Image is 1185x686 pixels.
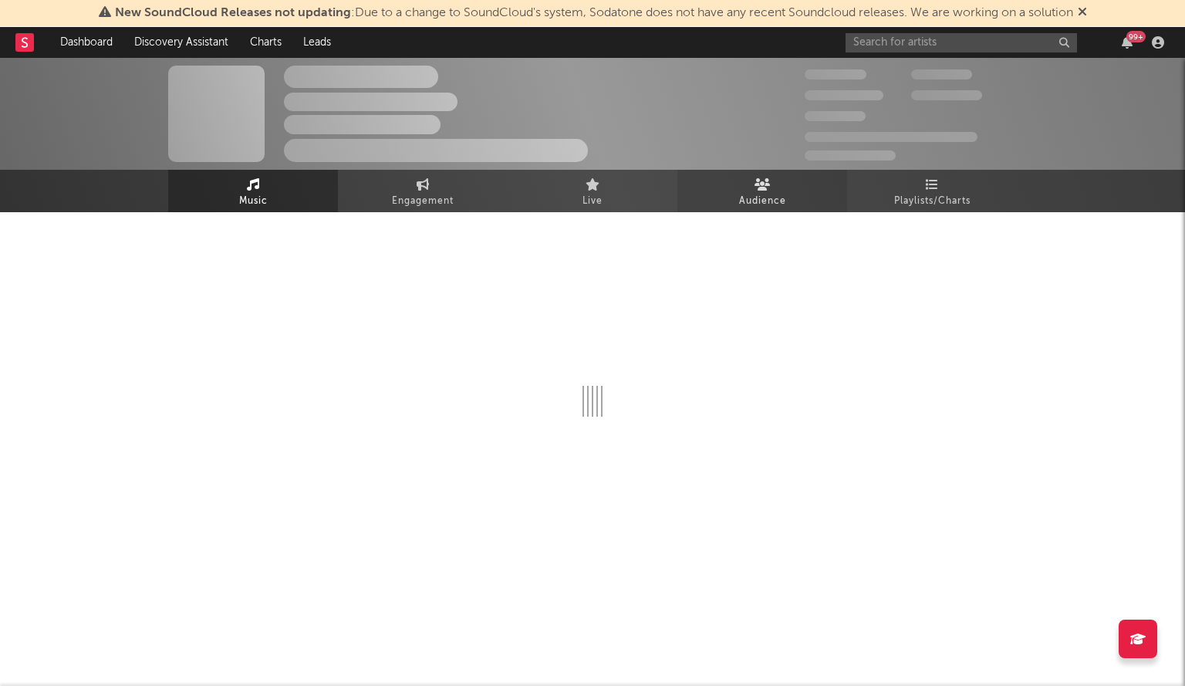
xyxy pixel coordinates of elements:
button: 99+ [1122,36,1133,49]
span: : Due to a change to SoundCloud's system, Sodatone does not have any recent Soundcloud releases. ... [115,7,1073,19]
span: Audience [739,192,786,211]
a: Music [168,170,338,212]
a: Audience [677,170,847,212]
span: Playlists/Charts [894,192,971,211]
a: Dashboard [49,27,123,58]
span: 50,000,000 Monthly Listeners [805,132,977,142]
span: 100,000 [805,111,866,121]
span: Music [239,192,268,211]
span: New SoundCloud Releases not updating [115,7,351,19]
span: 1,000,000 [911,90,982,100]
a: Charts [239,27,292,58]
span: Jump Score: 85.0 [805,150,896,161]
span: 100,000 [911,69,972,79]
a: Playlists/Charts [847,170,1017,212]
span: 300,000 [805,69,866,79]
a: Discovery Assistant [123,27,239,58]
a: Live [508,170,677,212]
span: Dismiss [1078,7,1087,19]
span: Live [582,192,603,211]
span: Engagement [392,192,454,211]
div: 99 + [1126,31,1146,42]
input: Search for artists [846,33,1077,52]
a: Engagement [338,170,508,212]
span: 50,000,000 [805,90,883,100]
a: Leads [292,27,342,58]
